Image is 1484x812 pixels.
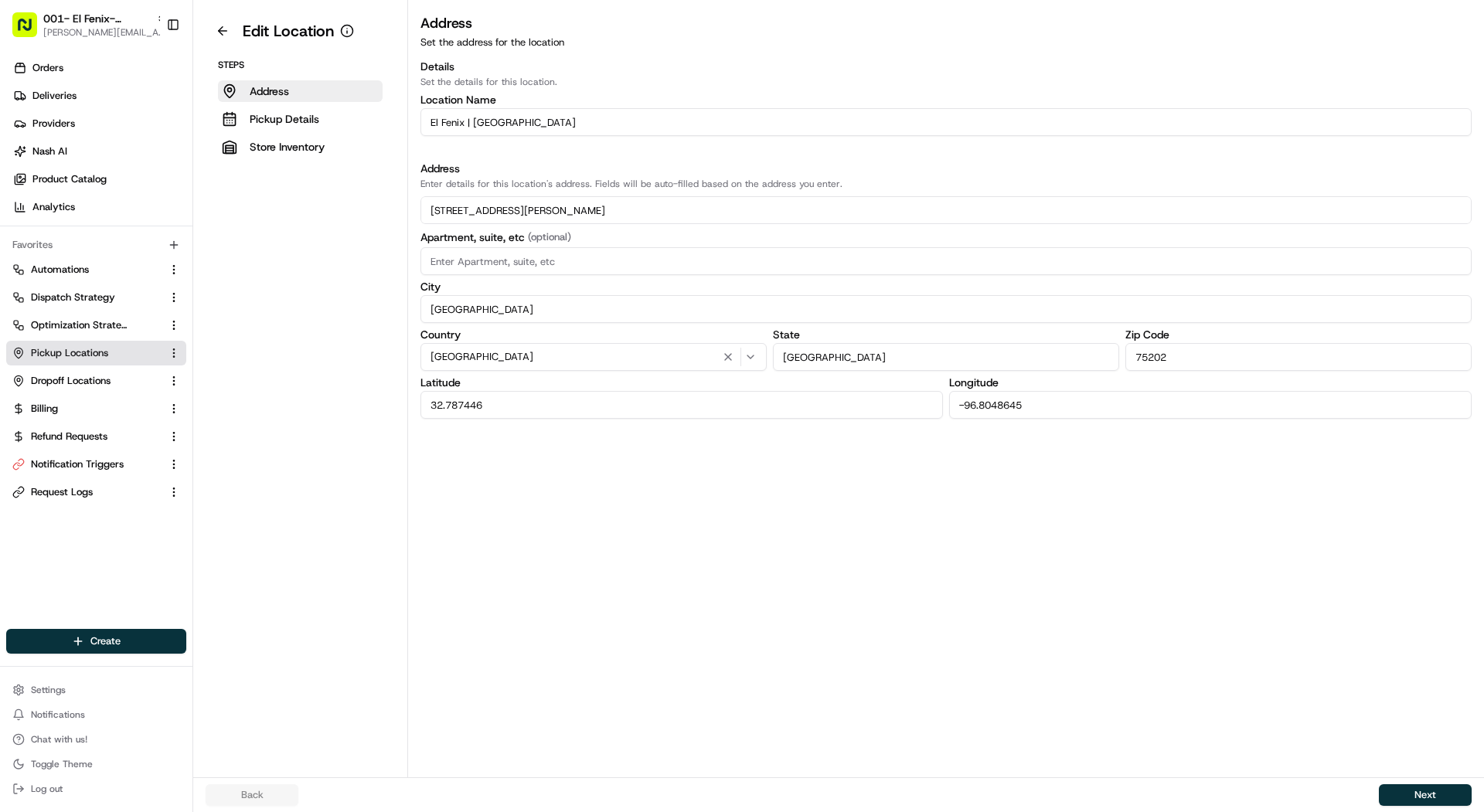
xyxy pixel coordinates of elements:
[12,457,162,471] a: Notification Triggers
[240,197,281,216] button: See all
[15,147,43,175] img: 1736555255976-a54dd68f-1ca7-489b-9aae-adbdc363a1c4
[420,196,1472,224] input: Enter address
[31,346,108,360] span: Pickup Locations
[528,230,571,244] span: (optional)
[6,83,192,108] a: Deliveries
[6,285,186,310] button: Dispatch Strategy
[31,345,118,360] span: Knowledge Base
[131,346,143,358] div: 💻
[32,172,107,186] span: Product Catalog
[1125,343,1472,371] input: Enter Zip Code
[70,162,213,175] div: We're available if you need us!
[31,402,58,416] span: Billing
[6,753,186,775] button: Toggle Theme
[109,382,187,394] a: Powered byPylon
[15,346,28,358] div: 📗
[243,20,334,42] h1: Edit Location
[420,295,1472,323] input: Enter City
[31,758,93,770] span: Toggle Theme
[420,12,1472,34] h3: Address
[31,263,89,277] span: Automations
[949,391,1472,419] input: Enter Longitude
[218,108,383,130] button: Pickup Details
[31,783,63,795] span: Log out
[6,111,192,136] a: Providers
[48,239,102,251] span: nakirzaman
[6,313,186,338] button: Optimization Strategy
[12,346,162,360] a: Pickup Locations
[32,89,77,103] span: Deliveries
[31,430,107,443] span: Refund Requests
[1379,784,1472,806] button: Next
[31,684,66,696] span: Settings
[12,402,162,416] a: Billing
[420,230,1472,244] label: Apartment, suite, etc
[12,374,162,388] a: Dropoff Locations
[6,396,186,421] button: Billing
[6,778,186,800] button: Log out
[6,233,186,257] div: Favorites
[12,430,162,443] a: Refund Requests
[32,144,67,158] span: Nash AI
[114,239,146,251] span: [DATE]
[124,338,254,366] a: 💻API Documentation
[15,61,281,86] p: Welcome 👋
[12,263,162,277] a: Automations
[773,329,1119,340] label: State
[1125,329,1472,340] label: Zip Code
[107,280,138,293] span: [DATE]
[420,391,943,419] input: Enter Latitude
[40,99,255,115] input: Clear
[420,94,1472,105] label: Location Name
[250,83,289,99] p: Address
[32,200,75,214] span: Analytics
[420,247,1472,275] input: Enter Apartment, suite, etc
[420,281,1472,292] label: City
[6,729,186,750] button: Chat with us!
[31,485,93,499] span: Request Logs
[15,224,40,249] img: nakirzaman
[431,350,533,364] span: [GEOGRAPHIC_DATA]
[420,377,943,388] label: Latitude
[32,147,60,175] img: 1727276513143-84d647e1-66c0-4f92-a045-3c9f9f5dfd92
[263,151,281,170] button: Start new chat
[6,629,186,654] button: Create
[6,341,186,365] button: Pickup Locations
[31,457,124,471] span: Notification Triggers
[90,634,121,648] span: Create
[31,374,111,388] span: Dropoff Locations
[420,36,1472,49] p: Set the address for the location
[949,377,1472,388] label: Longitude
[420,329,767,340] label: Country
[105,239,111,251] span: •
[32,61,63,75] span: Orders
[6,195,192,219] a: Analytics
[31,318,128,332] span: Optimization Strategy
[70,147,254,162] div: Start new chat
[31,708,85,721] span: Notifications
[420,59,1472,74] h3: Details
[250,139,325,155] p: Store Inventory
[6,452,186,477] button: Notification Triggers
[420,108,1472,136] input: Location name
[48,280,94,293] span: ezil cloma
[6,257,186,282] button: Automations
[6,480,186,505] button: Request Logs
[420,178,1472,190] p: Enter details for this location's address. Fields will be auto-filled based on the address you en...
[420,76,1472,88] p: Set the details for this location.
[6,424,186,449] button: Refund Requests
[15,266,40,290] img: ezil cloma
[43,11,150,26] button: 001- El Fenix- [GEOGRAPHIC_DATA]
[43,26,167,39] button: [PERSON_NAME][EMAIL_ADDRESS][DOMAIN_NAME]
[6,704,186,725] button: Notifications
[218,80,383,102] button: Address
[6,679,186,701] button: Settings
[31,733,87,746] span: Chat with us!
[32,117,75,131] span: Providers
[12,485,162,499] a: Request Logs
[15,15,46,46] img: Nash
[146,345,248,360] span: API Documentation
[31,290,115,304] span: Dispatch Strategy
